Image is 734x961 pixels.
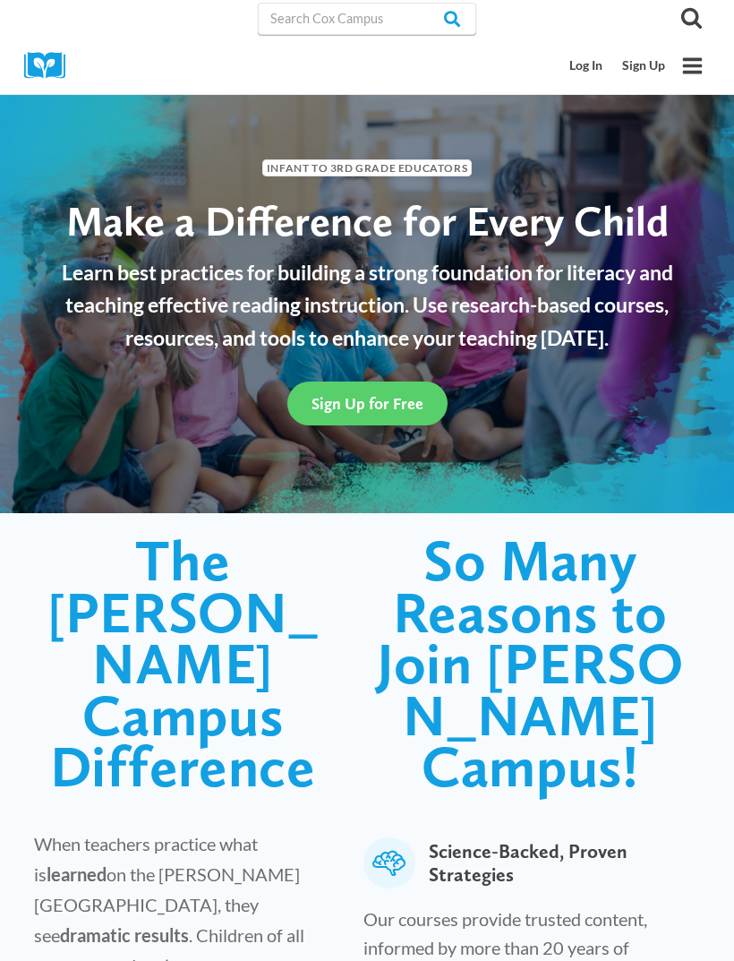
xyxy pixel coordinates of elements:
span: Infant to 3rd Grade Educators [262,159,472,176]
span: Sign Up for Free [312,394,423,413]
a: Sign Up for Free [287,382,448,425]
nav: Secondary Mobile Navigation [560,49,675,82]
input: Search Cox Campus [258,3,476,35]
p: Learn best practices for building a strong foundation for literacy and teaching effective reading... [34,256,700,355]
a: Log In [560,49,613,82]
button: Open menu [675,48,710,83]
span: So Many Reasons to Join [PERSON_NAME] Campus! [377,526,684,801]
a: Sign Up [612,49,675,82]
span: The [PERSON_NAME] Campus Difference [47,526,319,801]
img: Cox Campus [24,52,78,80]
strong: learned [47,863,107,885]
span: Science-Backed, Proven Strategies [429,837,694,888]
strong: dramatic results [60,924,189,946]
span: Make a Difference for Every Child [66,195,669,246]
